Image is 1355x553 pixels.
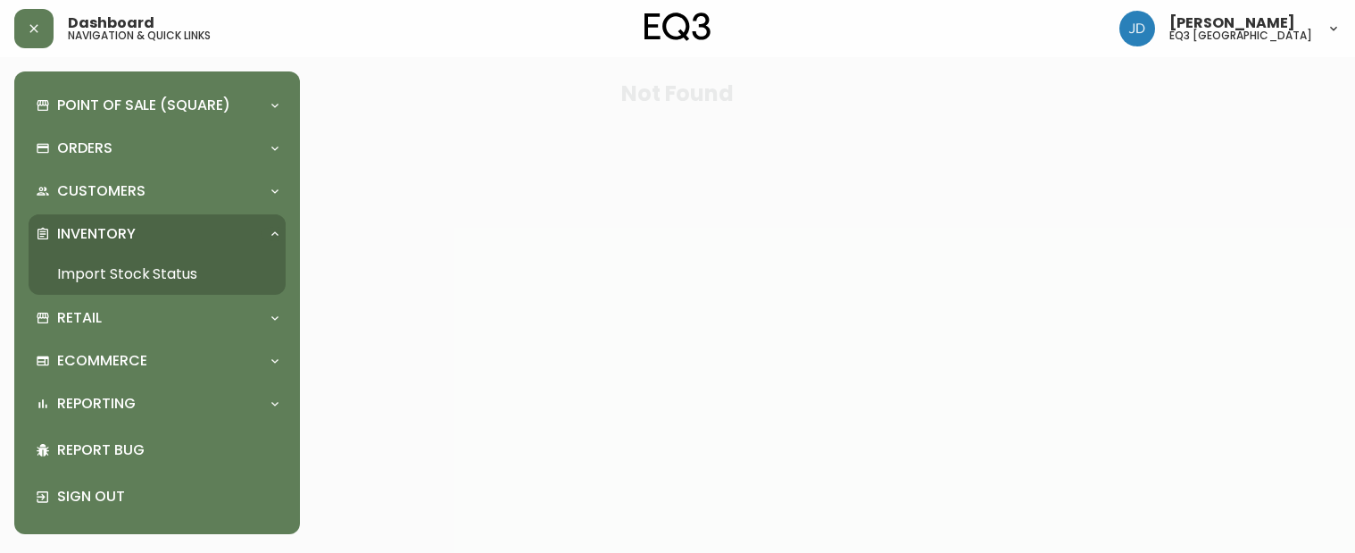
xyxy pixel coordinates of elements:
[68,16,154,30] span: Dashboard
[1119,11,1155,46] img: 7c567ac048721f22e158fd313f7f0981
[57,96,230,115] p: Point of Sale (Square)
[57,351,147,371] p: Ecommerce
[29,214,286,254] div: Inventory
[29,384,286,423] div: Reporting
[29,427,286,473] div: Report Bug
[57,308,102,328] p: Retail
[29,86,286,125] div: Point of Sale (Square)
[29,172,286,211] div: Customers
[29,254,286,295] a: Import Stock Status
[29,473,286,520] div: Sign Out
[68,30,211,41] h5: navigation & quick links
[57,394,136,414] p: Reporting
[29,298,286,338] div: Retail
[29,129,286,168] div: Orders
[57,181,145,201] p: Customers
[1169,16,1295,30] span: [PERSON_NAME]
[1169,30,1312,41] h5: eq3 [GEOGRAPHIC_DATA]
[57,487,278,507] p: Sign Out
[57,440,278,460] p: Report Bug
[57,138,112,158] p: Orders
[644,13,711,41] img: logo
[29,341,286,381] div: Ecommerce
[57,224,136,244] p: Inventory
